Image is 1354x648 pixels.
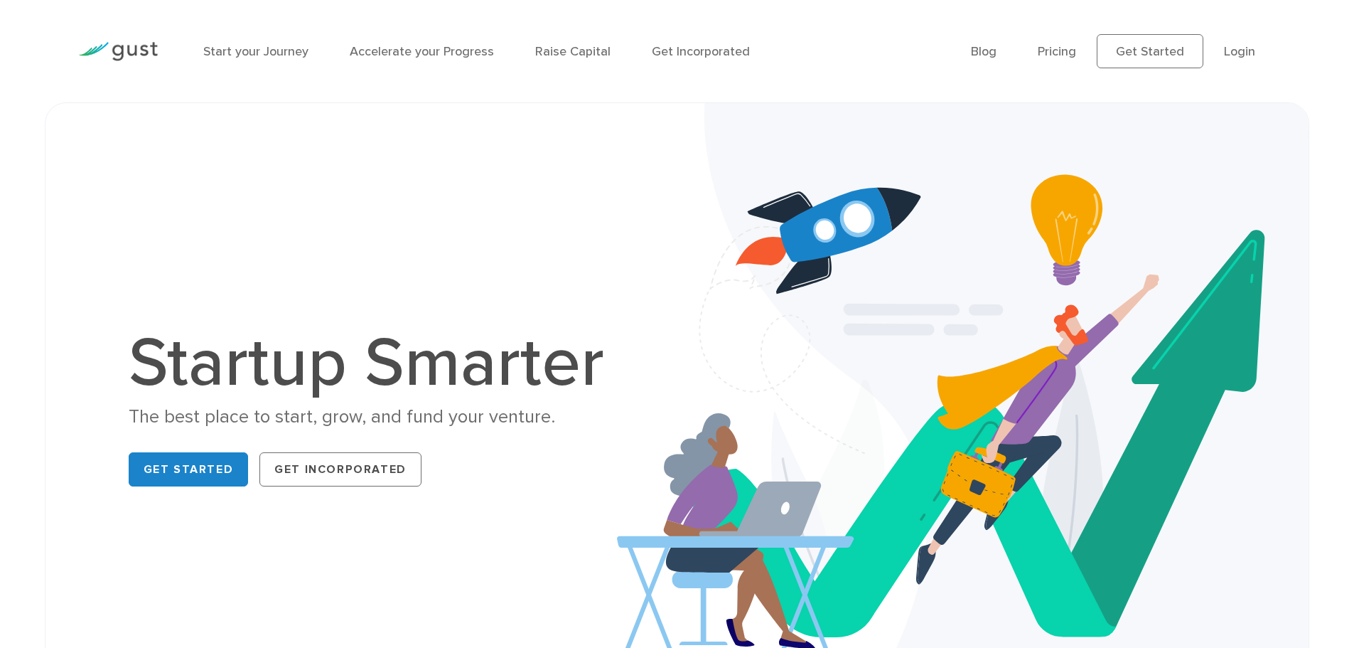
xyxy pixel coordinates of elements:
[259,452,421,487] a: Get Incorporated
[78,42,158,61] img: Gust Logo
[129,452,249,487] a: Get Started
[129,329,619,398] h1: Startup Smarter
[971,44,996,59] a: Blog
[1038,44,1076,59] a: Pricing
[652,44,750,59] a: Get Incorporated
[350,44,494,59] a: Accelerate your Progress
[535,44,611,59] a: Raise Capital
[129,405,619,430] div: The best place to start, grow, and fund your venture.
[203,44,308,59] a: Start your Journey
[1097,34,1203,68] a: Get Started
[1224,44,1255,59] a: Login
